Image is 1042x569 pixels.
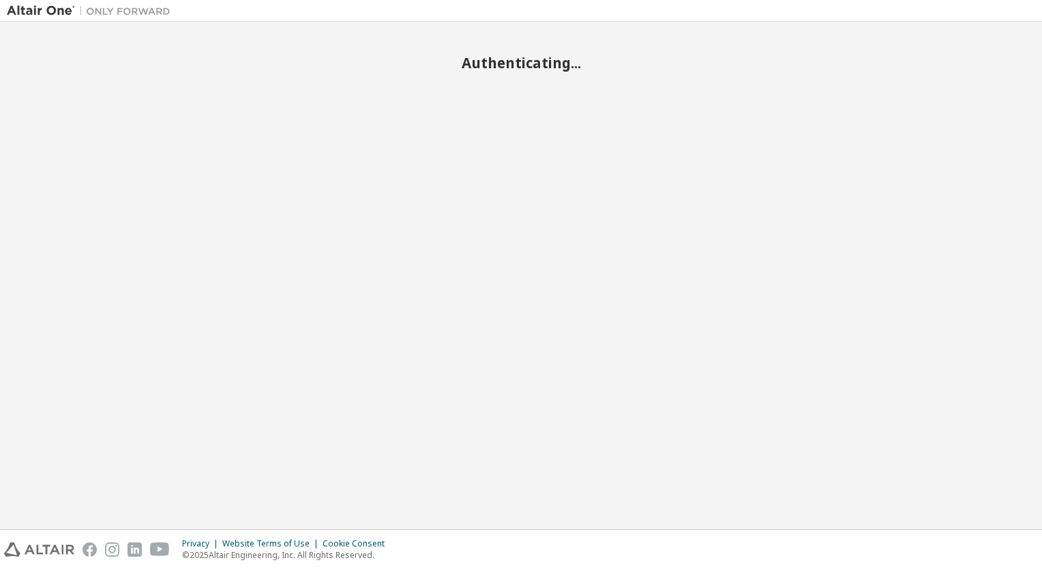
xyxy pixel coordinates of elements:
[150,542,170,557] img: youtube.svg
[7,54,1035,72] h2: Authenticating...
[128,542,142,557] img: linkedin.svg
[182,549,393,561] p: © 2025 Altair Engineering, Inc. All Rights Reserved.
[182,538,222,549] div: Privacy
[323,538,393,549] div: Cookie Consent
[4,542,74,557] img: altair_logo.svg
[83,542,97,557] img: facebook.svg
[105,542,119,557] img: instagram.svg
[222,538,323,549] div: Website Terms of Use
[7,4,177,18] img: Altair One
